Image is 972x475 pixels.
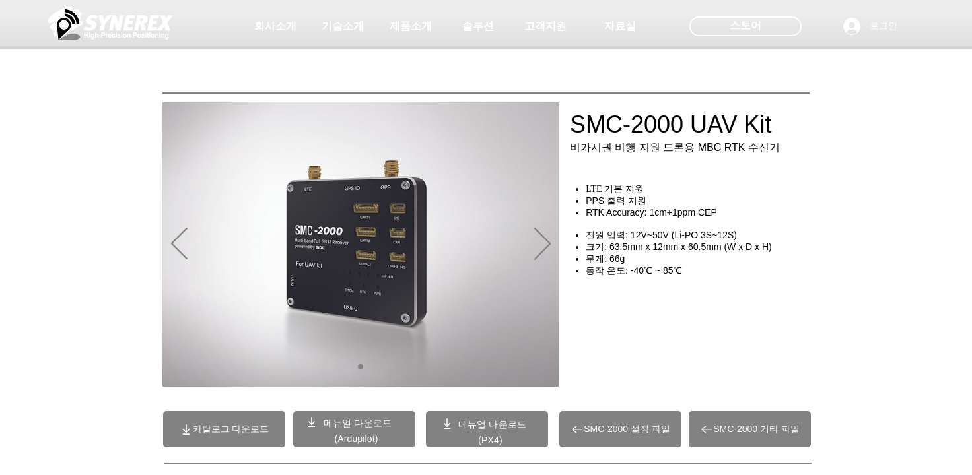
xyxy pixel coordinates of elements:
[353,364,368,369] nav: 슬라이드
[604,20,636,34] span: 자료실
[163,411,285,447] a: 카탈로그 다운로드
[689,16,802,36] div: 스토어
[586,207,717,218] span: RTK Accuracy: 1cm+1ppm CEP
[587,13,653,40] a: 자료실
[171,228,188,262] button: 이전
[524,20,567,34] span: 고객지원
[730,18,761,33] span: 스토어
[390,20,432,34] span: 제품소개
[462,20,494,34] span: 솔루션
[378,13,444,40] a: 제품소개
[193,424,269,435] span: 카탈로그 다운로드
[322,20,364,34] span: 기술소개
[358,364,363,369] a: 01
[534,228,551,262] button: 다음
[242,13,308,40] a: 회사소개
[458,419,526,429] a: 메뉴얼 다운로드
[162,102,559,387] img: SMC2000.jpg
[584,424,670,435] span: SMC-2000 설정 파일
[586,253,625,264] span: 무게: 66g
[334,433,378,444] a: (Ardupilot)
[162,102,559,387] div: 슬라이드쇼
[48,3,173,43] img: 씨너렉스_White_simbol_대지 1.png
[713,424,800,435] span: SMC-2000 기타 파일
[834,14,907,39] button: 로그인
[310,13,376,40] a: 기술소개
[689,411,811,447] a: SMC-2000 기타 파일
[865,20,902,33] span: 로그인
[512,13,578,40] a: 고객지원
[586,230,737,240] span: 전원 입력: 12V~50V (Li-PO 3S~12S)
[445,13,511,40] a: 솔루션
[586,241,772,252] span: 크기: 63.5mm x 12mm x 60.5mm (W x D x H)
[586,265,681,276] span: 동작 온도: -40℃ ~ 85℃
[559,411,681,447] a: SMC-2000 설정 파일
[254,20,296,34] span: 회사소개
[478,435,503,445] a: (PX4)
[324,418,392,428] a: 메뉴얼 다운로드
